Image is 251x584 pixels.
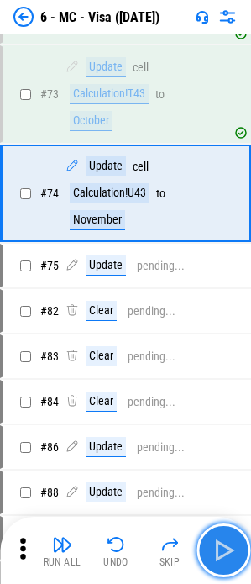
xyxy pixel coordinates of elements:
div: pending... [128,396,175,408]
span: # 84 [40,395,59,408]
button: Run All [35,530,89,571]
img: Back [13,7,34,27]
span: # 75 [40,259,59,272]
div: Calculation!T43 [70,84,149,104]
div: Update [86,57,126,77]
span: # 88 [40,486,59,499]
div: Run All [44,557,81,567]
div: Calculation!U43 [70,183,149,203]
img: Undo [106,534,126,555]
div: October [70,111,112,131]
span: # 82 [40,304,59,318]
div: Update [86,482,126,502]
img: Run All [52,534,72,555]
span: # 86 [40,440,59,454]
button: Skip [143,530,196,571]
div: pending... [137,441,185,454]
img: Support [196,10,209,24]
div: pending... [137,260,185,272]
img: Settings menu [217,7,238,27]
div: Update [86,255,126,276]
div: Clear [86,301,117,321]
div: Clear [86,346,117,366]
div: pending... [128,350,175,363]
div: to [156,187,165,200]
span: # 74 [40,187,59,200]
div: Clear [86,392,117,412]
div: Update [86,156,126,176]
div: November [70,210,125,230]
div: 6 - MC - Visa ([DATE]) [40,9,159,25]
div: to [155,88,165,101]
div: pending... [137,487,185,499]
span: # 83 [40,350,59,363]
div: cell [133,61,149,74]
button: Undo [89,530,143,571]
div: Undo [103,557,128,567]
img: Main button [210,537,237,564]
img: Skip [159,534,180,555]
div: Skip [159,557,180,567]
div: pending... [128,305,175,318]
span: # 73 [40,87,59,101]
div: cell [133,160,149,173]
div: Update [86,437,126,457]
